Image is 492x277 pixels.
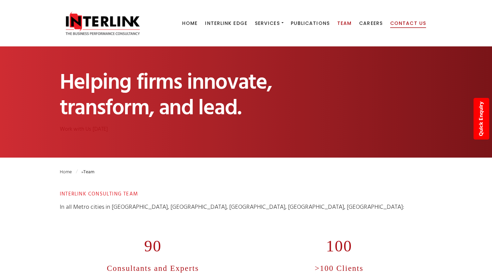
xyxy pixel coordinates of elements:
[255,20,280,27] span: Services
[144,237,162,255] span: 90
[60,168,78,176] a: Home
[326,237,352,255] span: 100
[390,20,426,27] span: Contact Us
[83,168,94,176] strong: Team
[60,125,108,134] a: Work with Us [DATE]
[337,20,352,27] span: Team
[291,20,330,27] span: Publications
[474,98,489,140] a: Quick Enquiry
[205,20,247,27] span: Interlink Edge
[60,168,94,176] span: »
[60,70,309,121] h1: Helping firms innovate, transform, and lead.
[60,190,138,198] span: INTERLINK CONSULTING TEAM
[359,20,383,27] span: Careers
[60,203,432,212] h5: In all Metro cities in [GEOGRAPHIC_DATA], [GEOGRAPHIC_DATA], [GEOGRAPHIC_DATA], [GEOGRAPHIC_DATA]...
[182,20,197,27] span: Home
[60,11,146,35] img: Interlink Consultancy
